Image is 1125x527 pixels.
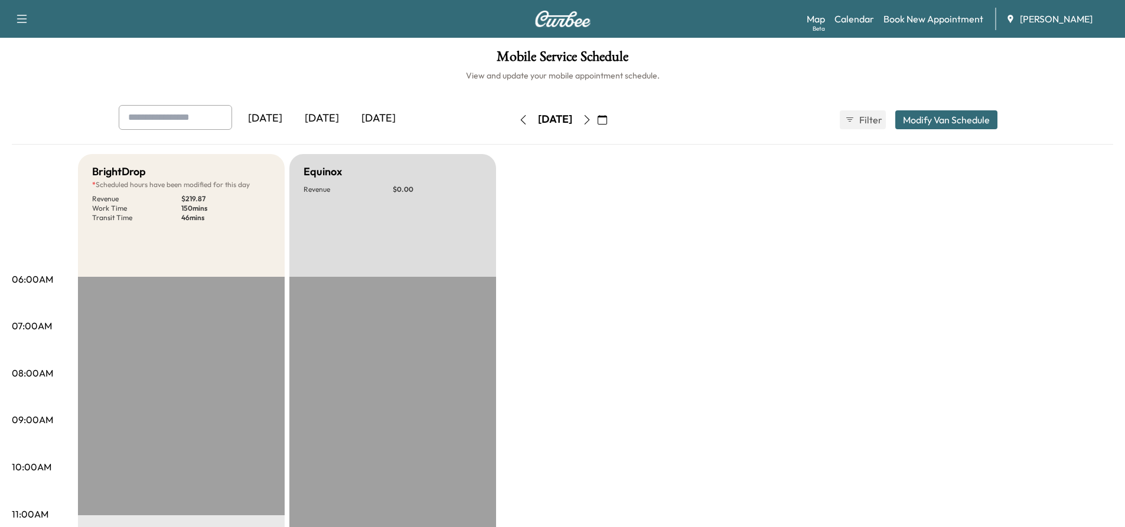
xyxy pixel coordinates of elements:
[92,204,181,213] p: Work Time
[813,24,825,33] div: Beta
[12,413,53,427] p: 09:00AM
[304,163,342,180] h5: Equinox
[304,185,393,194] p: Revenue
[12,366,53,380] p: 08:00AM
[92,180,270,189] p: Scheduled hours have been modified for this day
[12,70,1113,81] h6: View and update your mobile appointment schedule.
[538,112,572,127] div: [DATE]
[350,105,407,132] div: [DATE]
[12,460,51,474] p: 10:00AM
[859,113,881,127] span: Filter
[12,319,52,333] p: 07:00AM
[294,105,350,132] div: [DATE]
[12,507,48,521] p: 11:00AM
[840,110,886,129] button: Filter
[12,272,53,286] p: 06:00AM
[534,11,591,27] img: Curbee Logo
[92,163,146,180] h5: BrightDrop
[181,194,270,204] p: $ 219.87
[807,12,825,26] a: MapBeta
[834,12,874,26] a: Calendar
[181,213,270,222] p: 46 mins
[895,110,997,129] button: Modify Van Schedule
[181,204,270,213] p: 150 mins
[237,105,294,132] div: [DATE]
[12,50,1113,70] h1: Mobile Service Schedule
[92,213,181,222] p: Transit Time
[1020,12,1093,26] span: [PERSON_NAME]
[883,12,983,26] a: Book New Appointment
[92,194,181,204] p: Revenue
[393,185,482,194] p: $ 0.00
